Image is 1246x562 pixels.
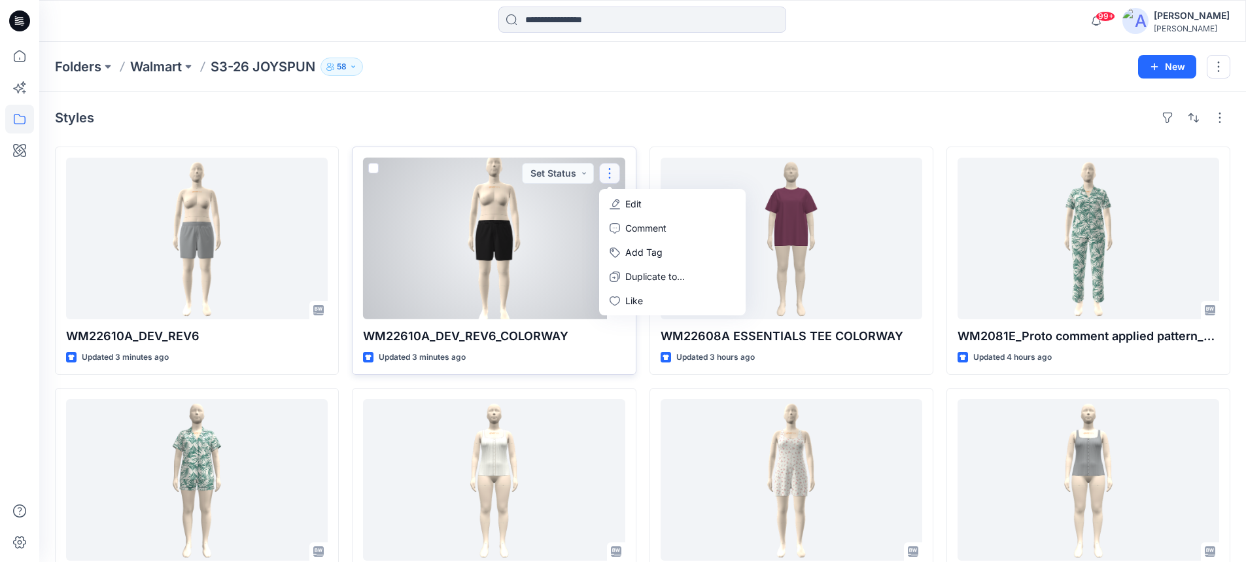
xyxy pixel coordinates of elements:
[66,399,328,561] a: WM22219B_ADM_SHORTY NOTCH SET_COLORWAY_REV3
[55,58,101,76] a: Folders
[379,351,466,364] p: Updated 3 minutes ago
[66,327,328,345] p: WM22610A_DEV_REV6
[602,192,743,216] a: Edit
[1122,8,1149,34] img: avatar
[661,327,922,345] p: WM22608A ESSENTIALS TEE COLORWAY
[55,110,94,126] h4: Styles
[958,327,1219,345] p: WM2081E_Proto comment applied pattern_REV3
[625,197,642,211] p: Edit
[211,58,315,76] p: S3-26 JOYSPUN
[1096,11,1115,22] span: 99+
[625,221,666,235] p: Comment
[958,399,1219,561] a: WM32605_DEV_REV5
[363,327,625,345] p: WM22610A_DEV_REV6_COLORWAY
[82,351,169,364] p: Updated 3 minutes ago
[625,294,643,307] p: Like
[320,58,363,76] button: 58
[625,270,685,283] p: Duplicate to...
[661,399,922,561] a: WM32606_POINTELLE ROMPER _COLORWAY
[66,158,328,319] a: WM22610A_DEV_REV6
[363,158,625,319] a: WM22610A_DEV_REV6_COLORWAY
[363,399,625,561] a: WM32605_COLORWAY
[130,58,182,76] a: Walmart
[1138,55,1196,79] button: New
[973,351,1052,364] p: Updated 4 hours ago
[602,240,743,264] button: Add Tag
[1154,8,1230,24] div: [PERSON_NAME]
[958,158,1219,319] a: WM2081E_Proto comment applied pattern_REV3
[661,158,922,319] a: WM22608A ESSENTIALS TEE COLORWAY
[337,60,347,74] p: 58
[1154,24,1230,33] div: [PERSON_NAME]
[676,351,755,364] p: Updated 3 hours ago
